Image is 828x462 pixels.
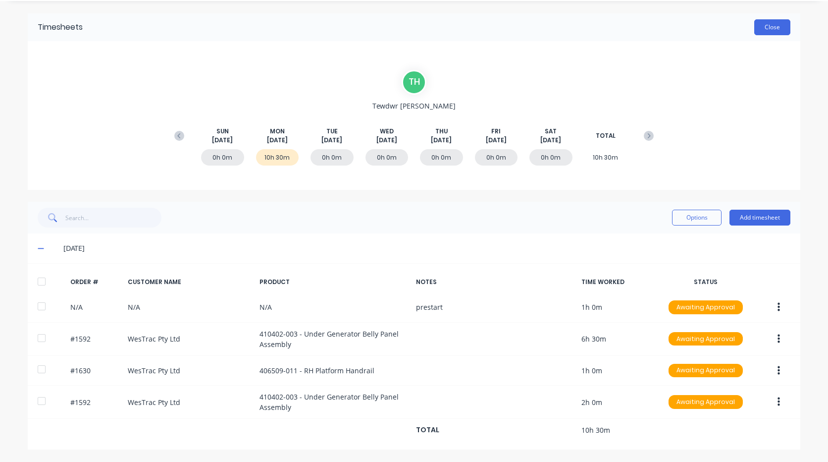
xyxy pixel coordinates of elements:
[672,210,722,226] button: Options
[63,243,790,254] div: [DATE]
[376,136,397,145] span: [DATE]
[38,21,83,33] div: Timesheets
[491,127,501,136] span: FRI
[664,278,748,287] div: STATUS
[596,131,616,140] span: TOTAL
[435,127,448,136] span: THU
[259,278,408,287] div: PRODUCT
[669,395,743,409] div: Awaiting Approval
[128,278,252,287] div: CUSTOMER NAME
[486,136,507,145] span: [DATE]
[545,127,557,136] span: SAT
[201,149,244,166] div: 0h 0m
[321,136,342,145] span: [DATE]
[267,136,288,145] span: [DATE]
[310,149,354,166] div: 0h 0m
[581,278,656,287] div: TIME WORKED
[420,149,463,166] div: 0h 0m
[372,101,456,111] span: Tewdwr [PERSON_NAME]
[540,136,561,145] span: [DATE]
[668,363,743,378] button: Awaiting Approval
[402,70,426,95] div: T H
[729,210,790,226] button: Add timesheet
[529,149,572,166] div: 0h 0m
[270,127,285,136] span: MON
[431,136,452,145] span: [DATE]
[70,278,120,287] div: ORDER #
[668,395,743,409] button: Awaiting Approval
[380,127,394,136] span: WED
[584,149,627,166] div: 10h 30m
[212,136,233,145] span: [DATE]
[216,127,229,136] span: SUN
[754,19,790,35] button: Close
[475,149,518,166] div: 0h 0m
[669,300,743,314] div: Awaiting Approval
[256,149,299,166] div: 10h 30m
[326,127,338,136] span: TUE
[669,364,743,378] div: Awaiting Approval
[65,208,162,228] input: Search...
[365,149,409,166] div: 0h 0m
[416,278,573,287] div: NOTES
[668,300,743,315] button: Awaiting Approval
[668,332,743,346] button: Awaiting Approval
[669,332,743,346] div: Awaiting Approval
